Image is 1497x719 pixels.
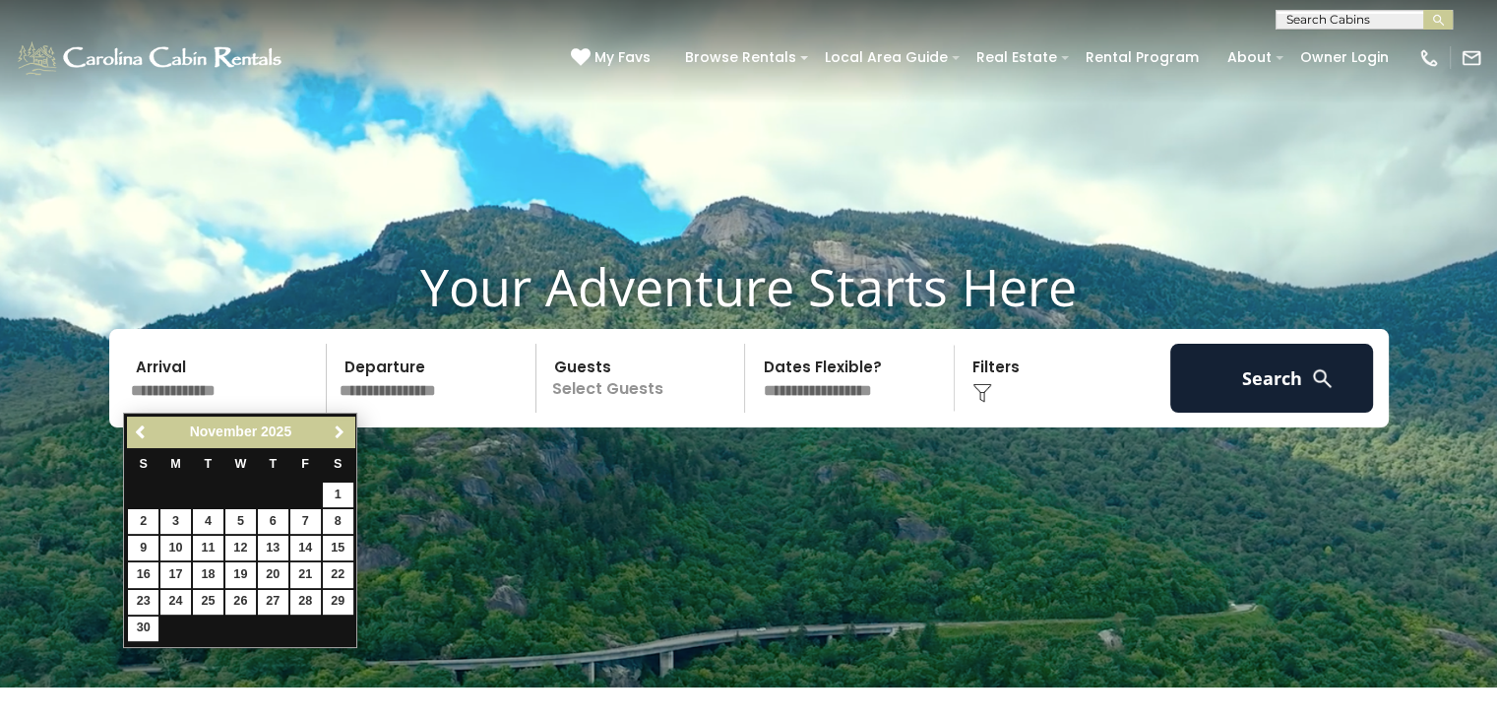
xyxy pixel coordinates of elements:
a: Browse Rentals [675,42,806,73]
a: 13 [258,536,288,560]
a: 27 [258,590,288,615]
button: Search [1170,344,1374,413]
h1: Your Adventure Starts Here [15,256,1482,317]
img: phone-regular-white.png [1418,47,1440,69]
a: 12 [225,536,256,560]
a: 2 [128,509,158,534]
a: 6 [258,509,288,534]
img: White-1-1-2.png [15,38,287,78]
a: 19 [225,562,256,587]
a: Previous [129,420,154,444]
a: 29 [323,590,353,615]
span: Previous [134,425,150,440]
span: Monday [170,457,181,471]
a: Next [327,420,351,444]
span: Saturday [334,457,342,471]
p: Select Guests [542,344,745,413]
a: 14 [290,536,321,560]
a: Local Area Guide [815,42,958,73]
img: mail-regular-white.png [1461,47,1482,69]
a: 4 [193,509,223,534]
a: 17 [160,562,191,587]
a: 26 [225,590,256,615]
a: 22 [323,562,353,587]
a: 3 [160,509,191,534]
span: November [190,424,257,439]
a: Real Estate [967,42,1067,73]
span: Tuesday [205,457,213,471]
a: 9 [128,536,158,560]
a: 30 [128,617,158,641]
span: Thursday [269,457,277,471]
span: Sunday [139,457,147,471]
a: 25 [193,590,223,615]
span: Next [332,425,347,440]
a: About [1217,42,1281,73]
span: Friday [301,457,309,471]
a: 23 [128,590,158,615]
a: 7 [290,509,321,534]
a: Rental Program [1076,42,1209,73]
a: 24 [160,590,191,615]
a: 11 [193,536,223,560]
a: 1 [323,483,353,507]
img: search-regular-white.png [1310,366,1335,391]
a: 5 [225,509,256,534]
span: My Favs [594,47,651,68]
a: 15 [323,536,353,560]
a: 10 [160,536,191,560]
a: 28 [290,590,321,615]
a: 20 [258,562,288,587]
a: Owner Login [1290,42,1399,73]
a: 18 [193,562,223,587]
a: 16 [128,562,158,587]
span: Wednesday [234,457,246,471]
a: My Favs [571,47,655,69]
a: 21 [290,562,321,587]
img: filter--v1.png [972,383,992,403]
a: 8 [323,509,353,534]
span: 2025 [261,424,291,439]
